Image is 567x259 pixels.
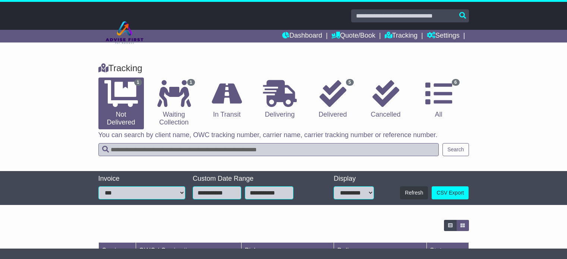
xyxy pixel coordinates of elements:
[400,186,428,199] button: Refresh
[187,79,195,86] span: 1
[363,78,409,121] a: Cancelled
[442,143,469,156] button: Search
[134,79,142,86] span: 1
[98,78,144,129] a: 1 Not Delivered
[334,175,374,183] div: Display
[98,175,186,183] div: Invoice
[432,186,469,199] a: CSV Export
[204,78,250,121] a: In Transit
[385,30,418,42] a: Tracking
[331,30,375,42] a: Quote/Book
[151,78,197,129] a: 1 Waiting Collection
[310,78,356,121] a: 5 Delivered
[242,243,334,259] td: Pickup
[95,63,473,74] div: Tracking
[98,131,469,139] p: You can search by client name, OWC tracking number, carrier name, carrier tracking number or refe...
[346,79,354,86] span: 5
[193,175,311,183] div: Custom Date Range
[426,243,469,259] td: Status
[136,243,242,259] td: OWC / Carrier #
[257,78,303,121] a: Delivering
[416,78,462,121] a: 6 All
[98,243,136,259] td: Carrier
[427,30,460,42] a: Settings
[452,79,460,86] span: 6
[282,30,322,42] a: Dashboard
[334,243,426,259] td: Delivery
